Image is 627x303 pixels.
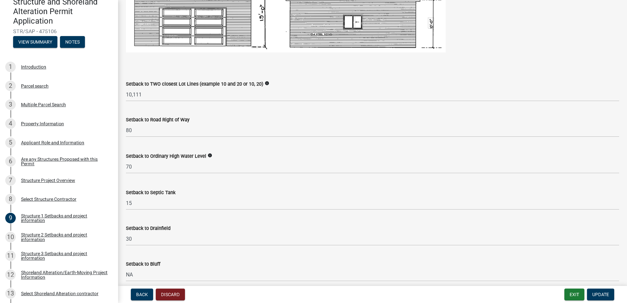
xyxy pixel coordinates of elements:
[5,270,16,280] div: 12
[5,99,16,110] div: 3
[156,289,185,300] button: Discard
[21,270,108,279] div: Shoreland Alteration/Earth-Moving Project Information
[21,102,66,107] div: Multiple Parcel Search
[5,288,16,299] div: 13
[5,232,16,242] div: 10
[126,154,206,159] label: Setback to Ordinary High Water Level
[21,291,98,296] div: Select Shoreland Alteration contractor
[131,289,153,300] button: Back
[60,36,85,48] button: Notes
[21,121,64,126] div: Property Information
[208,153,212,158] i: info
[126,82,263,87] label: Setback to TWO closest Lot Lines (example 10 and 20 or 10, 20)
[21,178,75,183] div: Structure Project Overview
[13,28,105,34] span: STR/SAP - 475106
[5,213,16,223] div: 9
[21,197,76,201] div: Select Structure Contractor
[13,40,57,45] wm-modal-confirm: Summary
[21,84,49,88] div: Parcel search
[5,175,16,186] div: 7
[564,289,584,300] button: Exit
[592,292,609,297] span: Update
[13,36,57,48] button: View Summary
[5,137,16,148] div: 5
[126,262,160,267] label: Setback to Bluff
[136,292,148,297] span: Back
[21,251,108,260] div: Structure 3 Setbacks and project information
[5,251,16,261] div: 11
[5,118,16,129] div: 4
[21,65,46,69] div: Introduction
[21,213,108,223] div: Structure 1 Setbacks and project information
[126,226,171,231] label: Setback to Drainfield
[5,62,16,72] div: 1
[5,156,16,167] div: 6
[265,81,269,86] i: info
[21,157,108,166] div: Are any Structures Proposed with this Permit
[21,140,84,145] div: Applicant Role and Information
[126,191,175,195] label: Setback to Septic Tank
[60,40,85,45] wm-modal-confirm: Notes
[5,194,16,204] div: 8
[587,289,614,300] button: Update
[126,118,190,122] label: Setback to Road Right of Way
[21,232,108,242] div: Structure 2 Setbacks and project information
[5,81,16,91] div: 2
